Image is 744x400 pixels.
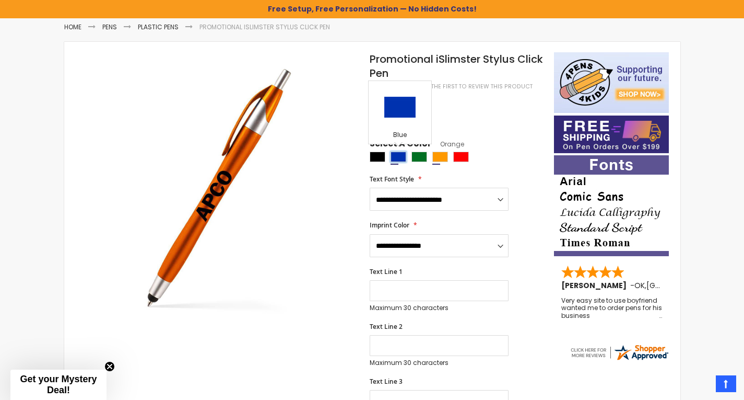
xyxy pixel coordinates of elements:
img: font-personalization-examples [554,155,669,256]
div: Get your Mystery Deal!Close teaser [10,370,107,400]
span: OK [634,280,645,291]
button: Close teaser [104,361,115,372]
div: Green [411,152,427,162]
a: Pens [102,22,117,31]
div: Orange [432,152,448,162]
span: Imprint Color [370,221,409,230]
span: Text Line 2 [370,322,403,331]
span: Promotional iSlimster Stylus Click Pen [370,52,543,81]
div: Very easy site to use boyfriend wanted me to order pens for his business [561,297,663,319]
div: Blue [391,152,406,162]
span: Text Line 1 [370,267,403,276]
div: Black [370,152,385,162]
span: Get your Mystery Deal! [20,374,97,395]
a: 4pens.com certificate URL [569,355,669,364]
img: _orange-4pg-5271-promotional-islimster-stylus-click-pen_1.jpg [85,51,356,323]
div: Red [453,152,469,162]
a: Home [64,22,81,31]
a: Plastic Pens [138,22,179,31]
img: 4pens.com widget logo [569,343,669,362]
img: Free shipping on orders over $199 [554,116,669,153]
span: [PERSON_NAME] [561,280,630,291]
img: 4pens 4 kids [554,52,669,113]
li: Promotional iSlimster Stylus Click Pen [199,23,330,31]
span: - , [630,280,723,291]
span: Text Font Style [370,175,414,184]
a: Top [716,375,736,392]
p: Maximum 30 characters [370,304,509,312]
a: Be the first to review this product [423,83,533,90]
span: [GEOGRAPHIC_DATA] [646,280,723,291]
div: Blue [371,131,429,141]
p: Maximum 30 characters [370,359,509,367]
span: Orange [431,140,464,148]
span: Select A Color [370,138,431,152]
span: Text Line 3 [370,377,403,386]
